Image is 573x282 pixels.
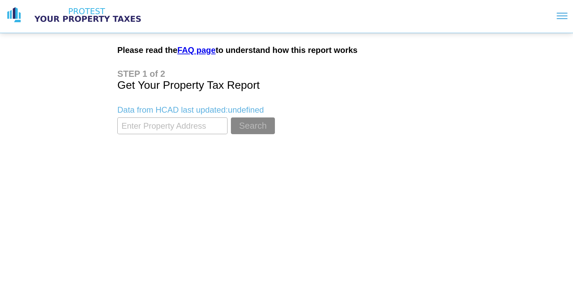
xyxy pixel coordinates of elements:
h1: Get Your Property Tax Report [117,69,456,91]
img: logo [5,6,23,24]
button: Search [231,117,275,134]
img: logo text [28,6,147,24]
a: logo logo text [5,6,147,24]
p: Data from HCAD last updated: undefined [117,105,456,115]
h2: Please read the to understand how this report works [117,45,456,55]
input: Enter Property Address [117,117,227,134]
a: FAQ page [177,45,216,55]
